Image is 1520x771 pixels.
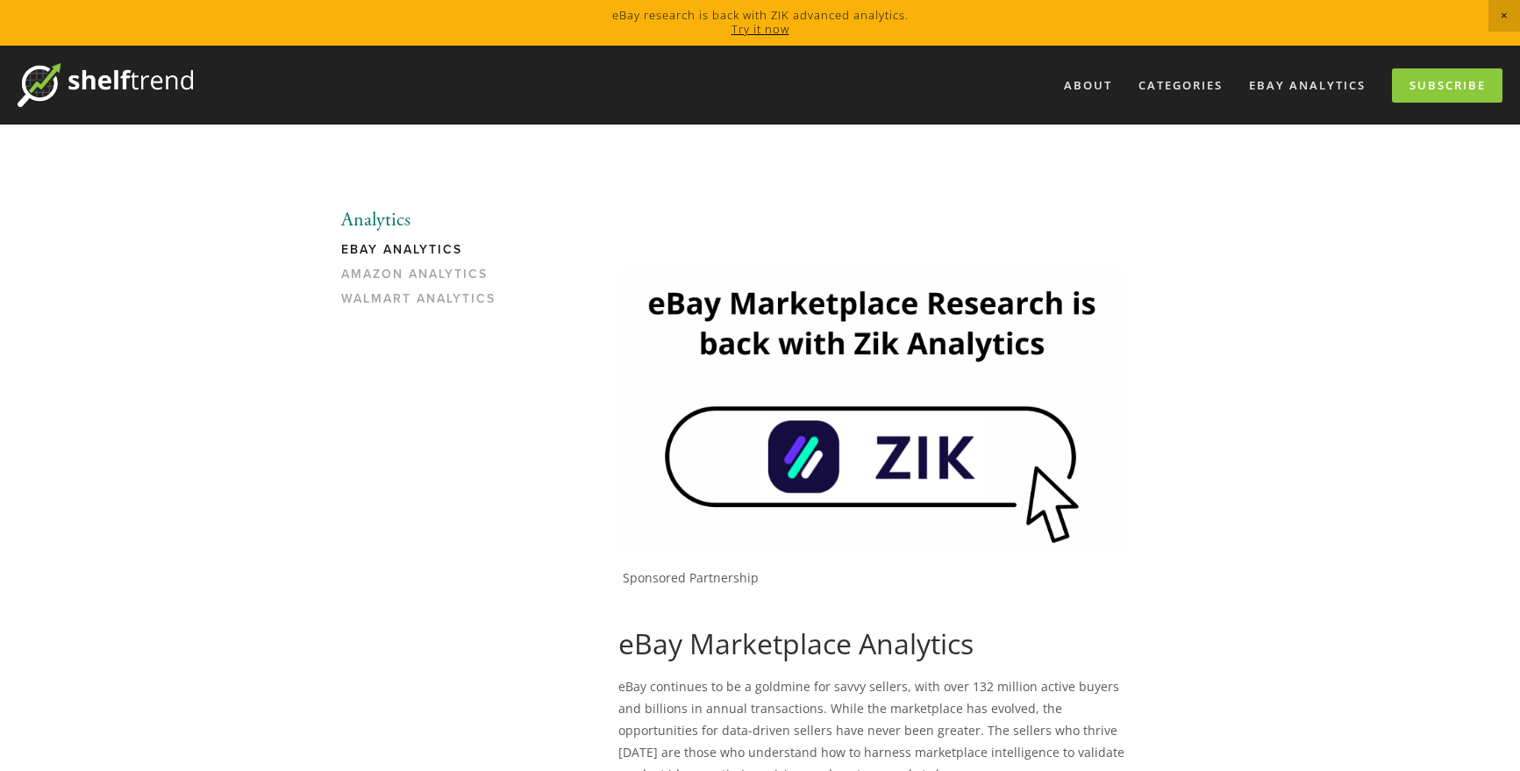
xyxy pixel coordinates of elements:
p: Sponsored Partnership [623,570,1125,586]
a: About [1053,71,1124,100]
a: Amazon Analytics [341,267,509,291]
a: Walmart Analytics [341,291,509,316]
li: Analytics [341,209,509,232]
a: eBay Analytics [1238,71,1377,100]
h1: eBay Marketplace Analytics [618,627,1125,660]
a: eBay Analytics [341,242,509,267]
img: Zik Analytics Sponsored Ad [618,268,1125,553]
a: Try it now [731,21,789,37]
a: Subscribe [1392,68,1502,103]
div: Categories [1127,71,1234,100]
img: ShelfTrend [18,63,193,107]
